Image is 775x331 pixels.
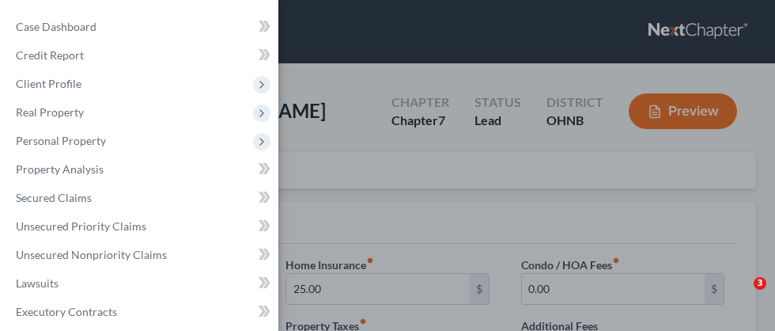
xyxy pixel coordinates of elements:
[3,41,278,70] a: Credit Report
[16,248,167,261] span: Unsecured Nonpriority Claims
[16,77,81,90] span: Client Profile
[16,276,59,290] span: Lawsuits
[16,134,106,147] span: Personal Property
[721,277,759,315] iframe: Intercom live chat
[3,298,278,326] a: Executory Contracts
[3,13,278,41] a: Case Dashboard
[16,20,96,33] span: Case Dashboard
[3,212,278,241] a: Unsecured Priority Claims
[754,277,766,290] span: 3
[3,184,278,212] a: Secured Claims
[16,191,92,204] span: Secured Claims
[16,48,84,62] span: Credit Report
[3,241,278,269] a: Unsecured Nonpriority Claims
[3,269,278,298] a: Lawsuits
[16,219,146,233] span: Unsecured Priority Claims
[16,105,84,119] span: Real Property
[16,305,117,318] span: Executory Contracts
[3,155,278,184] a: Property Analysis
[16,162,104,176] span: Property Analysis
